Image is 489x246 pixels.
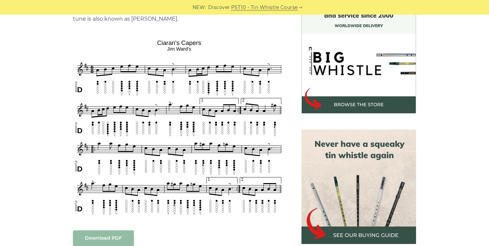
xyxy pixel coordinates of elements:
a: PST10 - Tin Whistle Course [231,4,298,11]
img: tin whistle buying guide [301,129,416,244]
span: NEW: [193,4,206,11]
span: Discover [208,4,230,11]
img: Ciaran's Capers Tin Whistle Tabs & Sheet Music [73,37,285,217]
a: Download PDF [73,230,134,246]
